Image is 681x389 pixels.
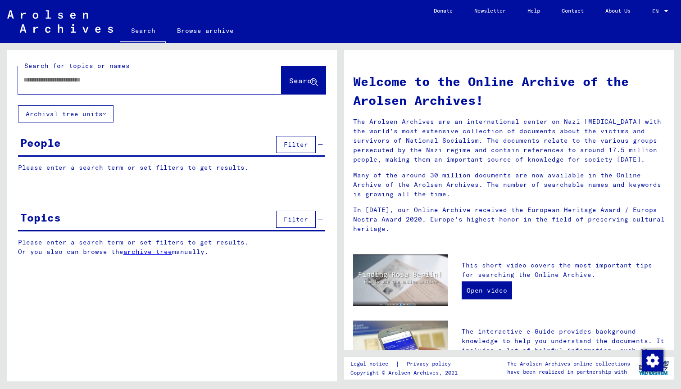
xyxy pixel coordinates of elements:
p: Please enter a search term or set filters to get results. [18,163,325,172]
p: Please enter a search term or set filters to get results. Or you also can browse the manually. [18,238,326,257]
button: Filter [276,211,316,228]
p: The Arolsen Archives online collections [507,360,630,368]
img: Arolsen_neg.svg [7,10,113,33]
button: Search [281,66,326,94]
button: Archival tree units [18,105,113,122]
p: The Arolsen Archives are an international center on Nazi [MEDICAL_DATA] with the world’s most ext... [353,117,665,164]
p: The interactive e-Guide provides background knowledge to help you understand the documents. It in... [462,327,665,374]
p: have been realized in partnership with [507,368,630,376]
div: | [350,359,462,369]
div: People [20,135,61,151]
p: Copyright © Arolsen Archives, 2021 [350,369,462,377]
img: eguide.jpg [353,321,448,384]
p: This short video covers the most important tips for searching the Online Archive. [462,261,665,280]
p: In [DATE], our Online Archive received the European Heritage Award / Europa Nostra Award 2020, Eu... [353,205,665,234]
img: yv_logo.png [637,357,671,379]
a: archive tree [123,248,172,256]
img: Zustimmung ändern [642,350,663,371]
span: Filter [284,140,308,149]
img: video.jpg [353,254,448,306]
h1: Welcome to the Online Archive of the Arolsen Archives! [353,72,665,110]
a: Search [120,20,166,43]
span: Search [289,76,316,85]
a: Open video [462,281,512,299]
a: Legal notice [350,359,395,369]
a: Privacy policy [400,359,462,369]
mat-select-trigger: EN [652,8,658,14]
span: Filter [284,215,308,223]
div: Zustimmung ändern [641,349,663,371]
mat-label: Search for topics or names [24,62,130,70]
a: Browse archive [166,20,245,41]
p: Many of the around 30 million documents are now available in the Online Archive of the Arolsen Ar... [353,171,665,199]
button: Filter [276,136,316,153]
div: Topics [20,209,61,226]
